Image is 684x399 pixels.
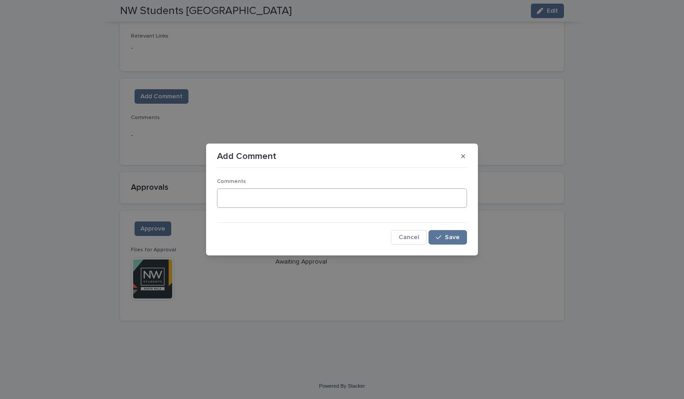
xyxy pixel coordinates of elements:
span: Save [445,234,460,240]
button: Cancel [391,230,427,245]
span: Comments [217,179,246,184]
p: Add Comment [217,151,276,162]
span: Cancel [399,234,419,240]
button: Save [429,230,467,245]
